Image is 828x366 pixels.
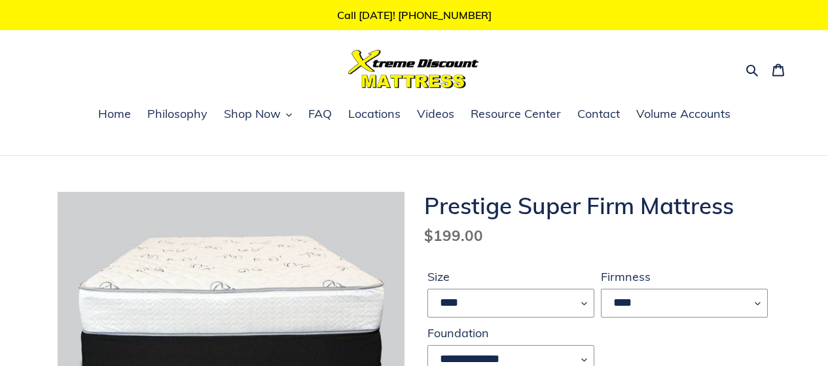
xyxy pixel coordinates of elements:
[427,324,594,342] label: Foundation
[141,105,214,124] a: Philosophy
[410,105,461,124] a: Videos
[348,50,479,88] img: Xtreme Discount Mattress
[217,105,298,124] button: Shop Now
[471,106,561,122] span: Resource Center
[92,105,137,124] a: Home
[571,105,626,124] a: Contact
[636,106,730,122] span: Volume Accounts
[630,105,737,124] a: Volume Accounts
[302,105,338,124] a: FAQ
[424,226,483,245] span: $199.00
[147,106,207,122] span: Philosophy
[342,105,407,124] a: Locations
[417,106,454,122] span: Videos
[577,106,620,122] span: Contact
[464,105,567,124] a: Resource Center
[427,268,594,285] label: Size
[98,106,131,122] span: Home
[424,192,771,219] h1: Prestige Super Firm Mattress
[348,106,401,122] span: Locations
[601,268,768,285] label: Firmness
[224,106,281,122] span: Shop Now
[308,106,332,122] span: FAQ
